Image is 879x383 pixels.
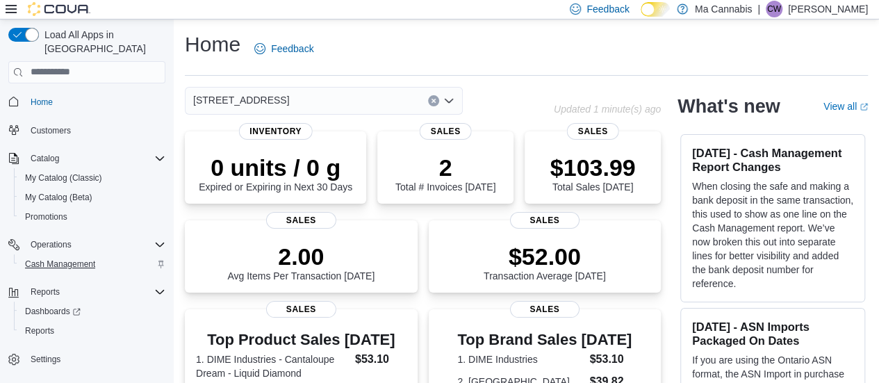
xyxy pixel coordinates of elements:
span: Operations [31,239,72,250]
button: Cash Management [14,254,171,274]
svg: External link [860,103,868,111]
button: Home [3,92,171,112]
a: View allExternal link [823,101,868,112]
span: Sales [420,123,472,140]
div: Transaction Average [DATE] [484,243,606,282]
a: Dashboards [14,302,171,321]
div: Expired or Expiring in Next 30 Days [199,154,352,193]
span: Cash Management [19,256,165,272]
a: Settings [25,351,66,368]
a: Promotions [19,209,73,225]
span: My Catalog (Beta) [19,189,165,206]
span: CW [767,1,781,17]
button: My Catalog (Beta) [14,188,171,207]
span: Dashboards [19,303,165,320]
span: Settings [31,354,60,365]
span: Promotions [25,211,67,222]
span: Promotions [19,209,165,225]
h1: Home [185,31,240,58]
span: Home [25,93,165,111]
p: $103.99 [550,154,636,181]
p: | [757,1,760,17]
button: Reports [3,282,171,302]
h3: [DATE] - Cash Management Report Changes [692,146,853,174]
span: Sales [510,212,580,229]
p: $52.00 [484,243,606,270]
p: [PERSON_NAME] [788,1,868,17]
p: 0 units / 0 g [199,154,352,181]
span: [STREET_ADDRESS] [193,92,289,108]
span: Sales [266,212,336,229]
button: Reports [14,321,171,341]
a: My Catalog (Classic) [19,170,108,186]
h3: [DATE] - ASN Imports Packaged On Dates [692,320,853,348]
button: Operations [25,236,77,253]
a: Dashboards [19,303,86,320]
button: Settings [3,349,171,369]
input: Dark Mode [641,2,670,17]
span: Home [31,97,53,108]
button: Promotions [14,207,171,227]
dd: $53.10 [589,351,632,368]
span: Sales [510,301,580,318]
span: Inventory [238,123,313,140]
button: My Catalog (Classic) [14,168,171,188]
button: Clear input [428,95,439,106]
p: When closing the safe and making a bank deposit in the same transaction, this used to show as one... [692,179,853,291]
div: Cass Whichelo [766,1,782,17]
span: Reports [31,286,60,298]
span: Catalog [25,150,165,167]
button: Reports [25,284,65,300]
h2: What's new [677,95,780,117]
span: Sales [567,123,619,140]
a: Customers [25,122,76,139]
p: Ma Cannabis [695,1,753,17]
button: Open list of options [443,95,454,106]
span: Catalog [31,153,59,164]
button: Catalog [3,149,171,168]
h3: Top Brand Sales [DATE] [457,332,632,348]
span: Sales [266,301,336,318]
div: Total # Invoices [DATE] [395,154,495,193]
a: Feedback [249,35,319,63]
dt: 1. DIME Industries [457,352,584,366]
button: Customers [3,120,171,140]
span: Customers [25,122,165,139]
span: Dashboards [25,306,81,317]
span: Reports [19,323,165,339]
a: My Catalog (Beta) [19,189,98,206]
a: Reports [19,323,60,339]
span: Settings [25,350,165,368]
span: Reports [25,284,165,300]
p: Updated 1 minute(s) ago [554,104,661,115]
div: Total Sales [DATE] [550,154,636,193]
span: Reports [25,325,54,336]
span: Feedback [271,42,313,56]
p: 2 [395,154,495,181]
button: Operations [3,235,171,254]
span: Customers [31,125,71,136]
h3: Top Product Sales [DATE] [196,332,406,348]
span: Load All Apps in [GEOGRAPHIC_DATA] [39,28,165,56]
img: Cova [28,2,90,16]
a: Cash Management [19,256,101,272]
span: My Catalog (Classic) [19,170,165,186]
span: Operations [25,236,165,253]
span: My Catalog (Beta) [25,192,92,203]
dd: $53.10 [355,351,406,368]
a: Home [25,94,58,111]
span: Cash Management [25,259,95,270]
span: Feedback [586,2,629,16]
p: 2.00 [227,243,375,270]
div: Avg Items Per Transaction [DATE] [227,243,375,282]
button: Catalog [25,150,65,167]
span: My Catalog (Classic) [25,172,102,184]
